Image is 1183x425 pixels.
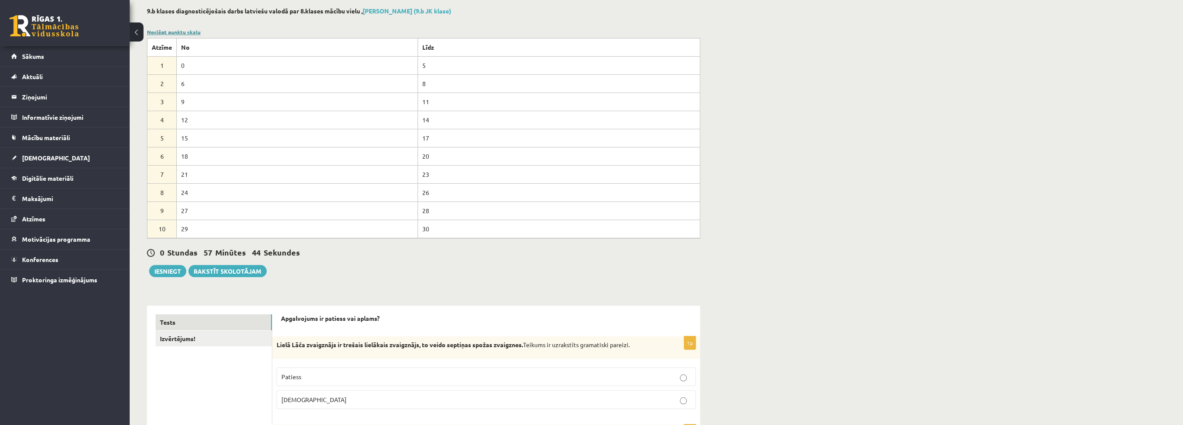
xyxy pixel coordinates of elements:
td: 30 [418,220,700,238]
td: 27 [177,201,418,220]
td: 29 [177,220,418,238]
button: Iesniegt [149,265,186,277]
td: 15 [177,129,418,147]
a: Noslēpt punktu skalu [147,29,201,35]
td: 18 [177,147,418,165]
input: [DEMOGRAPHIC_DATA] [680,397,687,404]
td: 7 [147,165,177,183]
a: Konferences [11,249,119,269]
a: [PERSON_NAME] (9.b JK klase) [363,7,451,15]
td: 17 [418,129,700,147]
span: 44 [252,247,261,257]
td: 24 [177,183,418,201]
a: Proktoringa izmēģinājums [11,270,119,290]
a: Digitālie materiāli [11,168,119,188]
a: Informatīvie ziņojumi [11,107,119,127]
th: Atzīme [147,38,177,56]
a: Izvērtējums! [156,331,272,347]
td: 23 [418,165,700,183]
span: Digitālie materiāli [22,174,73,182]
a: Ziņojumi [11,87,119,107]
span: Atzīmes [22,215,45,223]
td: 14 [418,111,700,129]
input: Patiess [680,374,687,381]
td: 3 [147,93,177,111]
span: [DEMOGRAPHIC_DATA] [22,154,90,162]
legend: Maksājumi [22,189,119,208]
span: Stundas [167,247,198,257]
td: 9 [177,93,418,111]
td: 0 [177,56,418,74]
legend: Informatīvie ziņojumi [22,107,119,127]
a: Tests [156,314,272,330]
span: Patiess [281,373,301,380]
strong: Lielā Lāča zvaigznājs ir trešais lielākais zvaigznājs, to veido septiņas spožas zvaigznes. [277,341,523,348]
p: 1p [684,336,696,350]
td: 20 [418,147,700,165]
th: Līdz [418,38,700,56]
td: 4 [147,111,177,129]
span: 0 [160,247,164,257]
legend: Ziņojumi [22,87,119,107]
td: 5 [418,56,700,74]
td: 12 [177,111,418,129]
a: Aktuāli [11,67,119,86]
span: Mācību materiāli [22,134,70,141]
td: 8 [418,74,700,93]
a: Maksājumi [11,189,119,208]
td: 10 [147,220,177,238]
span: Sākums [22,52,44,60]
a: Rīgas 1. Tālmācības vidusskola [10,15,79,37]
td: 6 [147,147,177,165]
td: 9 [147,201,177,220]
span: Proktoringa izmēģinājums [22,276,97,284]
td: 1 [147,56,177,74]
span: 57 [204,247,212,257]
h2: 9.b klases diagnosticējošais darbs latviešu valodā par 8.klases mācību vielu , [147,7,700,15]
td: 6 [177,74,418,93]
th: No [177,38,418,56]
a: Motivācijas programma [11,229,119,249]
a: Mācību materiāli [11,128,119,147]
td: 11 [418,93,700,111]
span: Sekundes [264,247,300,257]
td: 5 [147,129,177,147]
span: Motivācijas programma [22,235,90,243]
a: Atzīmes [11,209,119,229]
td: 26 [418,183,700,201]
span: Minūtes [215,247,246,257]
p: Teikums ir uzrakstīts gramatiski pareizi. [277,341,653,349]
strong: Apgalvojums ir patiess vai aplams? [281,314,379,322]
a: Sākums [11,46,119,66]
td: 2 [147,74,177,93]
td: 21 [177,165,418,183]
span: Aktuāli [22,73,43,80]
span: Konferences [22,256,58,263]
span: [DEMOGRAPHIC_DATA] [281,396,347,403]
td: 8 [147,183,177,201]
a: Rakstīt skolotājam [188,265,267,277]
a: [DEMOGRAPHIC_DATA] [11,148,119,168]
td: 28 [418,201,700,220]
